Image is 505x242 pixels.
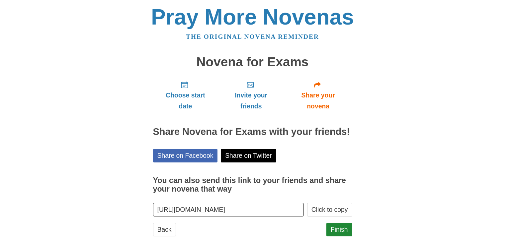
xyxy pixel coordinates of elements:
h1: Novena for Exams [153,55,352,69]
a: Choose start date [153,76,218,115]
a: Share on Twitter [221,149,276,162]
span: Invite your friends [224,90,277,112]
span: Share your novena [291,90,346,112]
a: Invite your friends [218,76,284,115]
a: Share on Facebook [153,149,218,162]
h2: Share Novena for Exams with your friends! [153,127,352,137]
button: Click to copy [307,203,352,216]
a: The original novena reminder [186,33,319,40]
a: Share your novena [284,76,352,115]
a: Back [153,223,176,236]
h3: You can also send this link to your friends and share your novena that way [153,176,352,193]
a: Finish [326,223,352,236]
a: Pray More Novenas [151,5,354,29]
span: Choose start date [160,90,211,112]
